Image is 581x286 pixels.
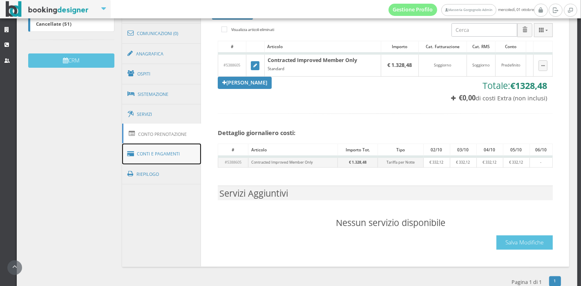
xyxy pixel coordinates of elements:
div: Importo Tot. [338,144,378,155]
a: Cancellate (51) [28,16,114,32]
a: Conti e Pagamenti [122,144,201,164]
span: mercoledì, 01 ottobre [389,4,534,16]
button: CRM [28,53,114,68]
div: Importo [381,41,418,53]
a: Servizi [122,104,201,125]
div: Cat. Fatturazione [419,41,467,53]
div: Cat. RMS [467,41,495,53]
span: 1328,48 [515,80,547,91]
a: Masseria Gorgognolo Admin [441,4,496,16]
b: € 1.328,48 [349,160,366,165]
div: 06/10 [530,144,552,155]
input: Cerca [451,23,517,37]
a: Sistemazione [122,84,201,105]
label: Visualizza articoli eliminati [221,25,274,35]
b: € 1.328,48 [387,62,412,69]
td: Soggiorno [418,53,467,76]
div: Articolo [248,144,337,155]
td: Soggiorno [467,53,496,76]
td: € 332,12 [503,157,530,168]
b: Cancellate (51) [36,20,72,27]
h5: Pagina 1 di 1 [512,279,542,285]
a: Conto Prenotazione [122,124,201,144]
td: Predefinito [496,53,526,76]
span: 0,00 [463,93,476,102]
div: Conto [496,41,526,53]
b: Contracted Improved Member Only [268,57,357,64]
td: € 332,12 [450,157,476,168]
a: Comunicazioni (0) [122,23,201,44]
b: € [510,80,547,91]
div: 03/10 [450,144,476,155]
h3: Totale: [447,80,547,91]
div: Tipo [378,144,423,155]
a: Ospiti [122,63,201,84]
div: Articolo [265,41,381,53]
td: - [530,157,552,168]
b: Dettaglio giornaliero costi: [218,129,295,137]
a: Riepilogo [122,164,201,185]
div: 04/10 [477,144,503,155]
div: # [218,144,248,155]
button: Columns [534,23,553,37]
td: Tariffa per Notte [378,157,423,168]
a: Anagrafica [122,43,201,64]
div: 05/10 [503,144,530,155]
span: #5388605 [223,62,240,68]
b: € [459,93,476,102]
div: # [218,41,246,53]
h3: Servizi Aggiuntivi [218,186,553,200]
td: € 332,12 [423,157,450,168]
a: Gestione Profilo [389,4,438,16]
a: [PERSON_NAME] [218,77,272,89]
td: € 332,12 [476,157,503,168]
td: Contracted Improved Member Only [248,157,338,168]
button: Salva Modifiche [496,235,553,250]
span: #5388605 [225,160,241,165]
h3: Nessun servizio disponibile [223,217,558,228]
h4: di costi Extra (non inclusi) [447,95,547,102]
div: Standard [268,66,378,71]
div: Colonne [534,23,553,37]
img: BookingDesigner.com [6,1,89,17]
div: 02/10 [424,144,450,155]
